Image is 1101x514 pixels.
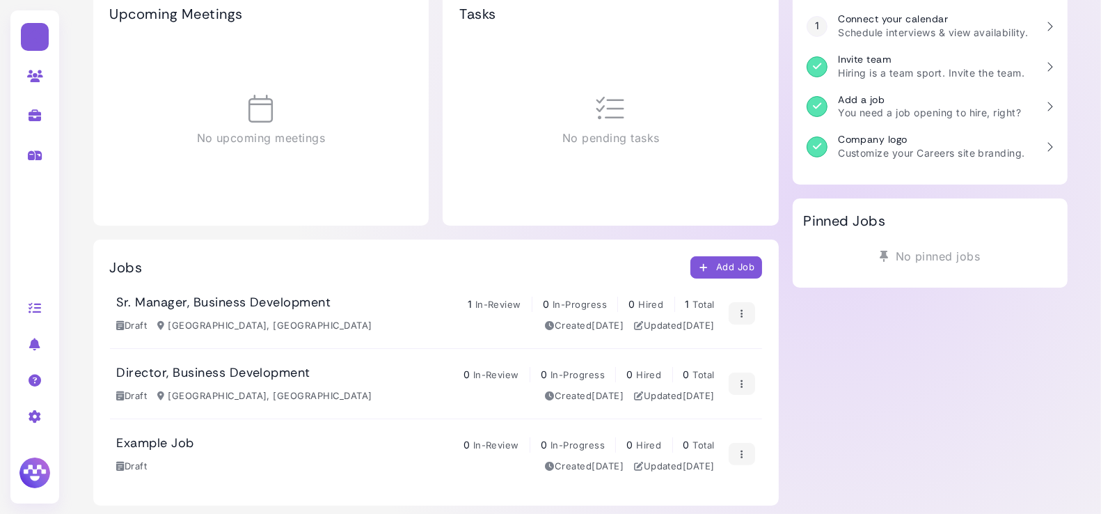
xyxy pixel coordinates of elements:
[117,319,148,333] div: Draft
[459,36,762,205] div: No pending tasks
[803,212,885,229] h2: Pinned Jobs
[475,299,521,310] span: In-Review
[110,36,413,205] div: No upcoming meetings
[683,390,715,401] time: Jul 09, 2025
[541,439,547,451] span: 0
[157,389,372,403] div: [GEOGRAPHIC_DATA], [GEOGRAPHIC_DATA]
[800,47,1060,87] a: Invite team Hiring is a team sport. Invite the team.
[838,25,1028,40] p: Schedule interviews & view availability.
[473,369,519,380] span: In-Review
[117,460,148,474] div: Draft
[626,439,633,451] span: 0
[473,439,519,451] span: In-Review
[683,320,715,331] time: Aug 27, 2025
[690,256,763,279] button: Add Job
[693,369,715,380] span: Total
[117,436,194,451] h3: Example Job
[464,368,470,380] span: 0
[628,298,635,310] span: 0
[838,54,1024,65] h3: Invite team
[800,6,1060,47] a: 1 Connect your calendar Schedule interviews & view availability.
[636,439,661,451] span: Hired
[157,319,372,333] div: [GEOGRAPHIC_DATA], [GEOGRAPHIC_DATA]
[110,259,143,276] h2: Jobs
[545,319,624,333] div: Created
[634,319,715,333] div: Updated
[459,6,496,22] h2: Tasks
[693,299,715,310] span: Total
[636,369,661,380] span: Hired
[698,260,755,275] div: Add Job
[17,455,52,490] img: Megan
[464,439,470,451] span: 0
[553,299,607,310] span: In-Progress
[550,439,605,451] span: In-Progress
[683,460,715,472] time: Jan 31, 2025
[543,298,549,310] span: 0
[468,298,472,310] span: 1
[800,87,1060,127] a: Add a job You need a job opening to hire, right?
[545,460,624,474] div: Created
[592,390,624,401] time: Jul 01, 2025
[686,298,690,310] span: 1
[541,368,547,380] span: 0
[634,460,715,474] div: Updated
[807,16,827,37] div: 1
[693,439,715,451] span: Total
[592,460,624,472] time: Jan 31, 2025
[117,295,331,311] h3: Sr. Manager, Business Development
[803,243,1056,270] div: No pinned jobs
[626,368,633,380] span: 0
[545,389,624,403] div: Created
[838,13,1028,25] h3: Connect your calendar
[838,146,1025,160] p: Customize your Careers site branding.
[683,439,690,451] span: 0
[550,369,605,380] span: In-Progress
[638,299,663,310] span: Hired
[838,134,1025,146] h3: Company logo
[838,94,1021,106] h3: Add a job
[117,389,148,403] div: Draft
[117,366,310,381] h3: Director, Business Development
[838,65,1024,80] p: Hiring is a team sport. Invite the team.
[634,389,715,403] div: Updated
[683,368,690,380] span: 0
[838,105,1021,120] p: You need a job opening to hire, right?
[592,320,624,331] time: Jul 01, 2025
[110,6,243,22] h2: Upcoming Meetings
[800,127,1060,167] a: Company logo Customize your Careers site branding.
